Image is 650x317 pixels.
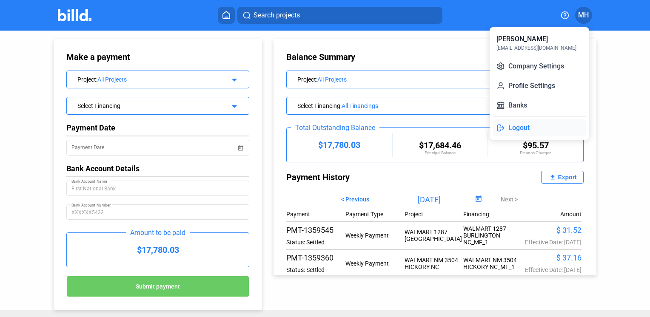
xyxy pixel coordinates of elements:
button: Company Settings [493,58,586,75]
button: Logout [493,119,586,136]
button: Banks [493,97,586,114]
div: [EMAIL_ADDRESS][DOMAIN_NAME] [496,44,576,52]
div: [PERSON_NAME] [496,34,548,44]
button: Profile Settings [493,77,586,94]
